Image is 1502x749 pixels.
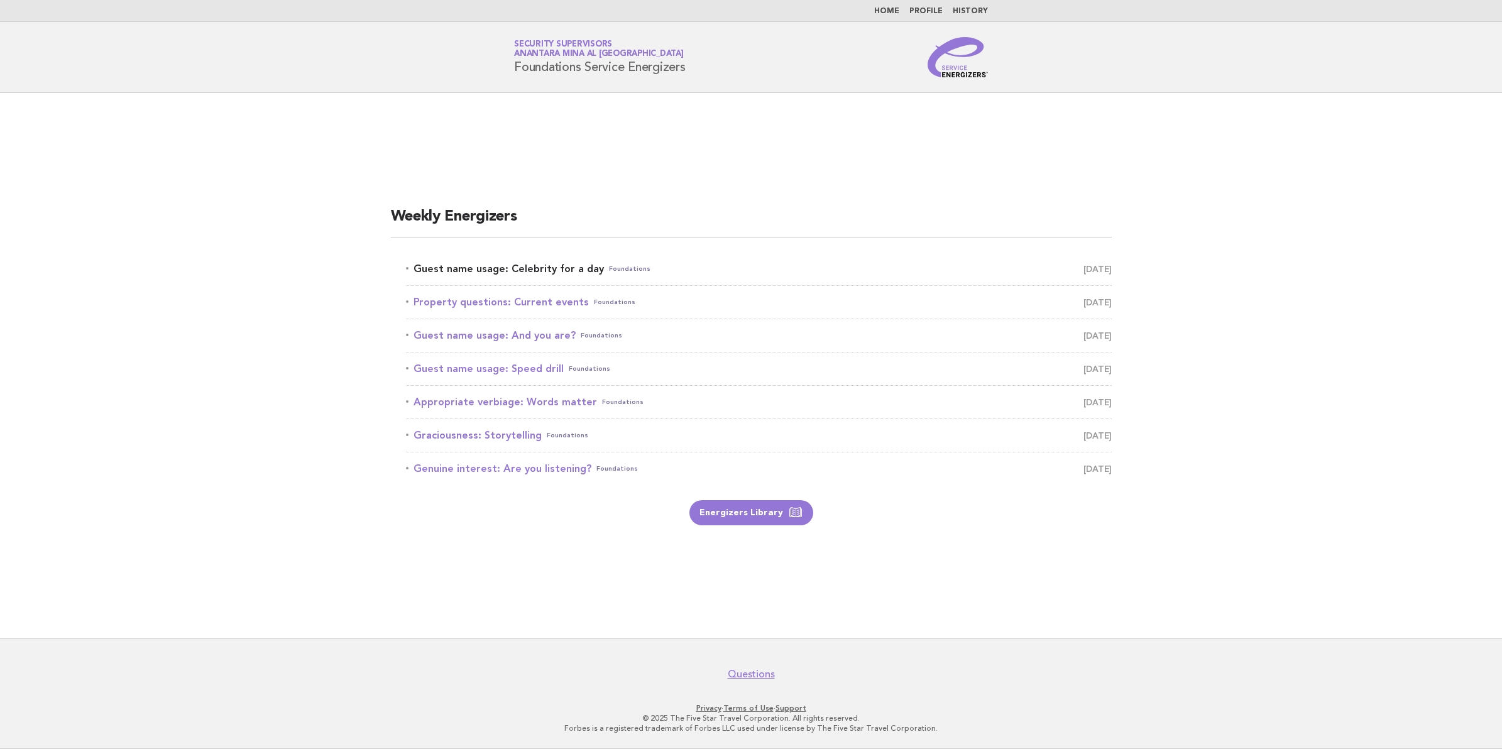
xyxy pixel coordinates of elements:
[406,327,1112,344] a: Guest name usage: And you are?Foundations [DATE]
[696,704,721,713] a: Privacy
[514,41,686,74] h1: Foundations Service Energizers
[723,704,774,713] a: Terms of Use
[1083,360,1112,378] span: [DATE]
[594,293,635,311] span: Foundations
[514,40,684,58] a: Security SupervisorsAnantara Mina al [GEOGRAPHIC_DATA]
[581,327,622,344] span: Foundations
[928,37,988,77] img: Service Energizers
[602,393,644,411] span: Foundations
[406,427,1112,444] a: Graciousness: StorytellingFoundations [DATE]
[1083,327,1112,344] span: [DATE]
[366,703,1136,713] p: · ·
[406,393,1112,411] a: Appropriate verbiage: Words matterFoundations [DATE]
[406,293,1112,311] a: Property questions: Current eventsFoundations [DATE]
[596,460,638,478] span: Foundations
[391,207,1112,238] h2: Weekly Energizers
[1083,460,1112,478] span: [DATE]
[1083,393,1112,411] span: [DATE]
[406,460,1112,478] a: Genuine interest: Are you listening?Foundations [DATE]
[609,260,650,278] span: Foundations
[366,723,1136,733] p: Forbes is a registered trademark of Forbes LLC used under license by The Five Star Travel Corpora...
[547,427,588,444] span: Foundations
[569,360,610,378] span: Foundations
[514,50,684,58] span: Anantara Mina al [GEOGRAPHIC_DATA]
[689,500,813,525] a: Energizers Library
[728,668,775,681] a: Questions
[1083,427,1112,444] span: [DATE]
[874,8,899,15] a: Home
[406,360,1112,378] a: Guest name usage: Speed drillFoundations [DATE]
[406,260,1112,278] a: Guest name usage: Celebrity for a dayFoundations [DATE]
[909,8,943,15] a: Profile
[1083,260,1112,278] span: [DATE]
[776,704,806,713] a: Support
[366,713,1136,723] p: © 2025 The Five Star Travel Corporation. All rights reserved.
[953,8,988,15] a: History
[1083,293,1112,311] span: [DATE]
